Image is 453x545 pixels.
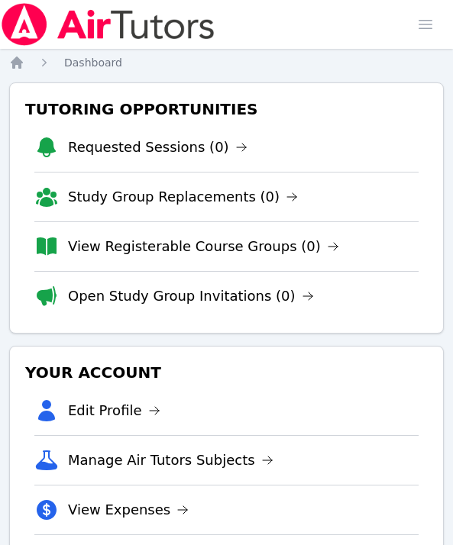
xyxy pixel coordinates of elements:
h3: Tutoring Opportunities [22,95,431,123]
a: Dashboard [64,55,122,70]
a: View Expenses [68,499,189,521]
a: Requested Sessions (0) [68,137,248,158]
a: Study Group Replacements (0) [68,186,298,208]
span: Dashboard [64,56,122,69]
a: View Registerable Course Groups (0) [68,236,339,257]
a: Manage Air Tutors Subjects [68,450,273,471]
h3: Your Account [22,359,431,386]
a: Edit Profile [68,400,160,421]
a: Open Study Group Invitations (0) [68,285,314,307]
nav: Breadcrumb [9,55,444,70]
